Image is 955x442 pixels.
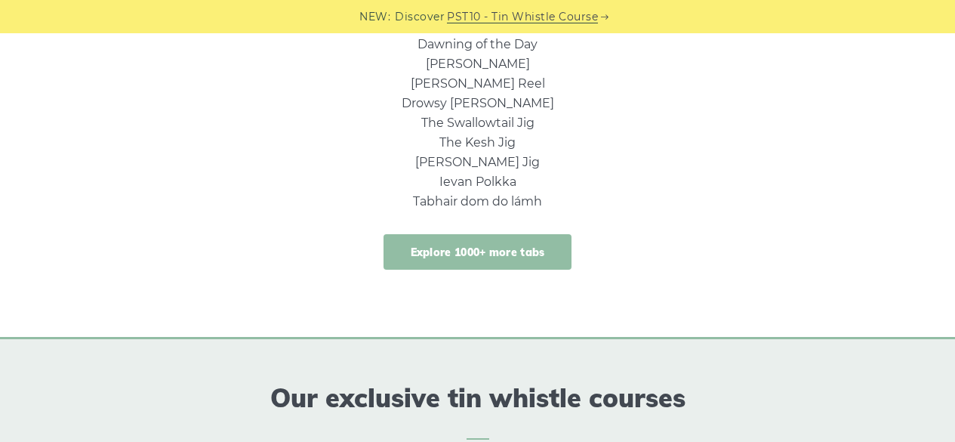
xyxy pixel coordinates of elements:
a: Explore 1000+ more tabs [384,234,572,270]
a: Dawning of the Day [417,37,538,51]
a: The Swallowtail Jig [421,116,534,130]
a: PST10 - Tin Whistle Course [447,8,598,26]
a: Ievan Polkka [439,175,516,189]
a: [PERSON_NAME] Jig [415,155,540,169]
a: Tabhair dom do lámh [413,194,542,209]
a: [PERSON_NAME] Reel [411,76,545,91]
span: NEW: [359,8,390,26]
a: The Kesh Jig [439,135,516,150]
h2: Our exclusive tin whistle courses [52,383,904,440]
a: Drowsy [PERSON_NAME] [402,96,554,110]
a: [PERSON_NAME] [426,57,530,71]
span: Discover [395,8,445,26]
